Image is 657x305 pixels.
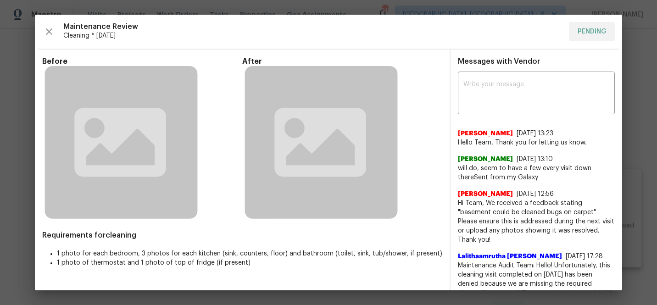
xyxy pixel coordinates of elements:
span: Hi Team, We received a feedback stating "basement could be cleaned bugs on carpet" Please ensure ... [458,199,615,244]
span: Messages with Vendor [458,58,540,65]
li: 1 photo of thermostat and 1 photo of top of fridge (if present) [57,258,442,267]
span: Hello Team, Thank you for letting us know. [458,138,615,147]
span: will do, seem to have a few every visit down thereSent from my Galaxy [458,164,615,182]
span: After [242,57,442,66]
li: 1 photo for each bedroom, 3 photos for each kitchen (sink, counters, floor) and bathroom (toilet,... [57,249,442,258]
span: Cleaning * [DATE] [63,31,562,40]
span: [PERSON_NAME] [458,155,513,164]
span: Requirements for cleaning [42,231,442,240]
span: [DATE] 13:23 [517,130,553,137]
span: [DATE] 12:56 [517,191,554,197]
span: [DATE] 13:10 [517,156,553,162]
span: [DATE] 17:28 [566,253,603,260]
span: Lalithaamrutha [PERSON_NAME] [458,252,562,261]
span: Maintenance Review [63,22,562,31]
span: [PERSON_NAME] [458,189,513,199]
span: [PERSON_NAME] [458,129,513,138]
span: Before [42,57,242,66]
